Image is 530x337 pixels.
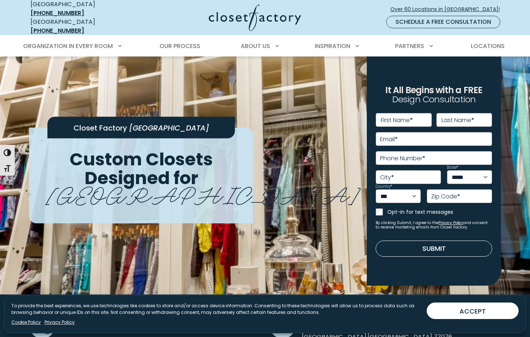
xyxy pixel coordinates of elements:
[23,42,113,50] span: Organization in Every Room
[441,117,474,123] label: Last Name
[431,194,460,199] label: Zip Code
[31,26,84,35] a: [PHONE_NUMBER]
[376,185,392,188] label: Country
[390,6,506,13] span: Over 60 Locations in [GEOGRAPHIC_DATA]!
[438,220,463,226] a: Privacy Policy
[380,136,398,142] label: Email
[241,42,270,50] span: About Us
[447,166,458,169] label: State
[380,155,425,161] label: Phone Number
[395,42,424,50] span: Partners
[31,18,137,35] div: [GEOGRAPHIC_DATA]
[387,208,492,216] label: Opt-in for text messages
[46,176,360,210] span: [GEOGRAPHIC_DATA]
[74,123,127,133] span: Closet Factory
[471,42,505,50] span: Locations
[392,94,476,106] span: Design Consultation
[390,3,506,16] a: Over 60 Locations in [GEOGRAPHIC_DATA]!
[315,42,350,50] span: Inspiration
[209,4,301,31] img: Closet Factory Logo
[160,42,200,50] span: Our Process
[427,303,519,319] button: ACCEPT
[31,9,84,17] a: [PHONE_NUMBER]
[385,84,482,96] span: It All Begins with a FREE
[18,36,512,56] nav: Primary Menu
[11,303,421,316] p: To provide the best experiences, we use technologies like cookies to store and/or access device i...
[381,117,413,123] label: First Name
[380,175,394,180] label: City
[129,123,209,133] span: [GEOGRAPHIC_DATA]
[386,16,500,28] a: Schedule a Free Consultation
[69,147,213,190] span: Custom Closets Designed for
[376,221,492,230] small: By clicking Submit, I agree to the and consent to receive marketing emails from Closet Factory.
[11,319,41,326] a: Cookie Policy
[376,241,492,257] button: Submit
[44,319,75,326] a: Privacy Policy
